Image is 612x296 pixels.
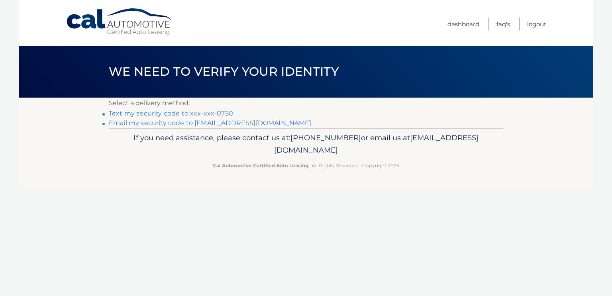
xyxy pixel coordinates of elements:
[109,110,233,117] a: Text my security code to xxx-xxx-0750
[527,18,546,31] a: Logout
[447,18,479,31] a: Dashboard
[213,163,308,169] strong: Cal Automotive Certified Auto Leasing
[114,131,498,157] p: If you need assistance, please contact us at: or email us at
[290,133,361,142] span: [PHONE_NUMBER]
[114,161,498,170] p: - All Rights Reserved - Copyright 2025
[496,18,510,31] a: FAQ's
[109,98,503,109] p: Select a delivery method:
[109,64,339,79] span: We need to verify your identity
[66,8,173,36] a: Cal Automotive
[109,119,312,127] a: Email my security code to [EMAIL_ADDRESS][DOMAIN_NAME]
